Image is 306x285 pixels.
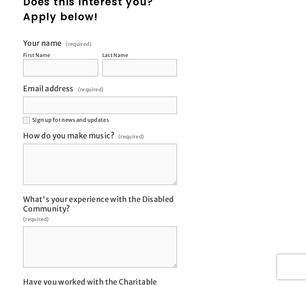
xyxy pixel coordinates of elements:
input: Sign up for news and updates [23,117,30,123]
span: Your name [23,38,61,48]
span: How do you make music? [23,131,114,140]
span: (required) [78,84,104,95]
span: (required) [23,214,49,225]
span: (required) [118,131,144,142]
div: Last Name [102,52,129,58]
span: (required) [66,42,92,47]
div: First Name [23,52,51,58]
span: Sign up for news and updates [32,116,109,123]
span: Email address [23,84,74,93]
span: What's your experience with the Disabled Community? [23,195,177,214]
